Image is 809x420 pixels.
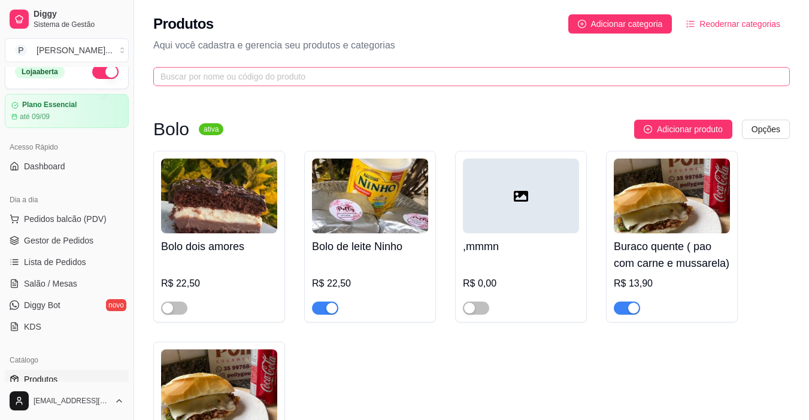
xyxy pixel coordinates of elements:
[699,17,780,31] span: Reodernar categorias
[15,65,65,78] div: Loja aberta
[199,123,223,135] sup: ativa
[37,44,113,56] div: [PERSON_NAME] ...
[24,321,41,333] span: KDS
[24,278,77,290] span: Salão / Mesas
[24,256,86,268] span: Lista de Pedidos
[5,5,129,34] a: DiggySistema de Gestão
[312,238,428,255] h4: Bolo de leite Ninho
[312,276,428,291] div: R$ 22,50
[752,123,780,136] span: Opções
[161,159,277,233] img: product-image
[153,122,189,136] h3: Bolo
[5,317,129,336] a: KDS
[5,274,129,293] a: Salão / Mesas
[5,252,129,272] a: Lista de Pedidos
[20,112,50,121] article: até 09/09
[614,159,730,233] img: product-image
[677,14,790,34] button: Reodernar categorias
[161,238,277,255] h4: Bolo dois amores
[92,65,119,79] button: Alterar Status
[24,160,65,172] span: Dashboard
[22,101,77,109] article: Plano Essencial
[591,17,663,31] span: Adicionar categoria
[5,386,129,415] button: [EMAIL_ADDRESS][DOMAIN_NAME]
[15,44,27,56] span: P
[34,20,124,29] span: Sistema de Gestão
[614,238,730,272] h4: Buraco quente ( pao com carne e mussarela)
[686,20,695,28] span: ordered-list
[5,370,129,389] a: Produtos
[24,213,107,225] span: Pedidos balcão (PDV)
[160,70,773,83] input: Buscar por nome ou código do produto
[24,235,93,246] span: Gestor de Pedidos
[614,276,730,291] div: R$ 13,90
[5,351,129,370] div: Catálogo
[5,138,129,157] div: Acesso Rápido
[5,94,129,128] a: Plano Essencialaté 09/09
[463,238,579,255] h4: ,mmmn
[5,157,129,176] a: Dashboard
[634,120,732,139] button: Adicionar produto
[153,14,214,34] h2: Produtos
[463,276,579,291] div: R$ 0,00
[742,120,790,139] button: Opções
[5,190,129,209] div: Dia a dia
[153,38,790,53] p: Aqui você cadastra e gerencia seu produtos e categorias
[161,276,277,291] div: R$ 22,50
[644,125,652,133] span: plus-circle
[568,14,672,34] button: Adicionar categoria
[5,209,129,229] button: Pedidos balcão (PDV)
[5,296,129,315] a: Diggy Botnovo
[24,373,57,385] span: Produtos
[578,20,586,28] span: plus-circle
[34,9,124,20] span: Diggy
[24,299,60,311] span: Diggy Bot
[5,231,129,250] a: Gestor de Pedidos
[312,159,428,233] img: product-image
[5,38,129,62] button: Select a team
[34,396,110,406] span: [EMAIL_ADDRESS][DOMAIN_NAME]
[657,123,723,136] span: Adicionar produto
